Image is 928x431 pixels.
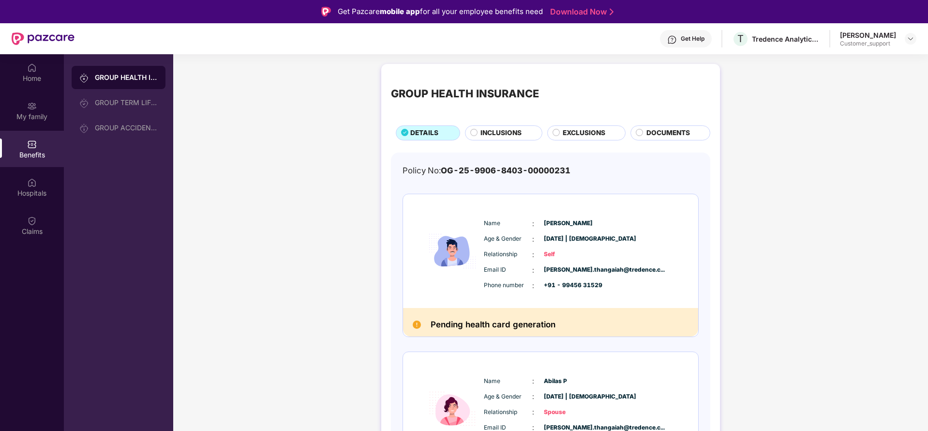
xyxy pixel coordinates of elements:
span: Name [484,377,532,386]
img: svg+xml;base64,PHN2ZyB3aWR0aD0iMjAiIGhlaWdodD0iMjAiIHZpZXdCb3g9IjAgMCAyMCAyMCIgZmlsbD0ibm9uZSIgeG... [79,123,89,133]
div: Get Help [681,35,704,43]
span: T [737,33,744,45]
span: : [532,280,534,291]
img: svg+xml;base64,PHN2ZyBpZD0iRHJvcGRvd24tMzJ4MzIiIHhtbG5zPSJodHRwOi8vd3d3LnczLm9yZy8yMDAwL3N2ZyIgd2... [907,35,914,43]
img: New Pazcare Logo [12,32,75,45]
span: Relationship [484,250,532,259]
span: Relationship [484,408,532,417]
span: +91 - 99456 31529 [544,281,592,290]
img: svg+xml;base64,PHN2ZyBpZD0iQmVuZWZpdHMiIHhtbG5zPSJodHRwOi8vd3d3LnczLm9yZy8yMDAwL3N2ZyIgd2lkdGg9Ij... [27,139,37,149]
span: Age & Gender [484,392,532,401]
span: Email ID [484,265,532,275]
span: : [532,249,534,260]
span: Name [484,219,532,228]
span: Spouse [544,408,592,417]
span: EXCLUSIONS [563,128,605,139]
span: Phone number [484,281,532,290]
img: svg+xml;base64,PHN2ZyB3aWR0aD0iMjAiIGhlaWdodD0iMjAiIHZpZXdCb3g9IjAgMCAyMCAyMCIgZmlsbD0ibm9uZSIgeG... [27,101,37,111]
div: GROUP HEALTH INSURANCE [95,73,158,82]
img: svg+xml;base64,PHN2ZyBpZD0iSG9zcGl0YWxzIiB4bWxucz0iaHR0cDovL3d3dy53My5vcmcvMjAwMC9zdmciIHdpZHRoPS... [27,178,37,187]
div: Policy No: [403,164,570,177]
img: svg+xml;base64,PHN2ZyB3aWR0aD0iMjAiIGhlaWdodD0iMjAiIHZpZXdCb3g9IjAgMCAyMCAyMCIgZmlsbD0ibm9uZSIgeG... [79,98,89,108]
img: svg+xml;base64,PHN2ZyBpZD0iSG9tZSIgeG1sbnM9Imh0dHA6Ly93d3cudzMub3JnLzIwMDAvc3ZnIiB3aWR0aD0iMjAiIG... [27,63,37,73]
span: Self [544,250,592,259]
a: Download Now [550,7,611,17]
span: : [532,218,534,229]
span: [DATE] | [DEMOGRAPHIC_DATA] [544,392,592,401]
img: Stroke [610,7,614,17]
span: : [532,391,534,402]
img: svg+xml;base64,PHN2ZyBpZD0iQ2xhaW0iIHhtbG5zPSJodHRwOi8vd3d3LnczLm9yZy8yMDAwL3N2ZyIgd2lkdGg9IjIwIi... [27,216,37,226]
span: Abilas P [544,377,592,386]
img: svg+xml;base64,PHN2ZyBpZD0iSGVscC0zMngzMiIgeG1sbnM9Imh0dHA6Ly93d3cudzMub3JnLzIwMDAvc3ZnIiB3aWR0aD... [667,35,677,45]
span: : [532,407,534,417]
span: DOCUMENTS [646,128,690,139]
span: Age & Gender [484,234,532,244]
div: [PERSON_NAME] [840,31,896,40]
div: GROUP ACCIDENTAL INSURANCE [95,124,158,132]
div: Get Pazcare for all your employee benefits need [338,6,543,17]
span: [PERSON_NAME].thangaiah@tredence.c... [544,265,592,275]
div: GROUP HEALTH INSURANCE [391,85,539,102]
img: svg+xml;base64,PHN2ZyB3aWR0aD0iMjAiIGhlaWdodD0iMjAiIHZpZXdCb3g9IjAgMCAyMCAyMCIgZmlsbD0ibm9uZSIgeG... [79,73,89,83]
div: Tredence Analytics Solutions Private Limited [752,34,820,44]
div: GROUP TERM LIFE INSURANCE [95,99,158,107]
span: INCLUSIONS [480,128,522,139]
img: Logo [321,7,331,16]
span: : [532,376,534,386]
img: Pending [413,321,421,329]
span: : [532,234,534,245]
span: OG-25-9906-8403-00000231 [441,166,570,175]
span: [PERSON_NAME] [544,219,592,228]
strong: mobile app [380,7,420,16]
span: DETAILS [410,128,438,139]
h2: Pending health card generation [431,318,555,332]
span: : [532,265,534,276]
div: Customer_support [840,40,896,47]
span: [DATE] | [DEMOGRAPHIC_DATA] [544,234,592,244]
img: icon [423,204,481,298]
